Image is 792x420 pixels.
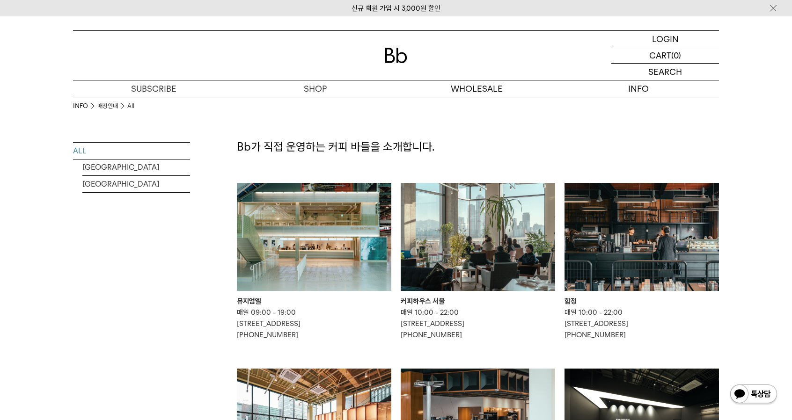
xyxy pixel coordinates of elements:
[565,307,719,340] p: 매일 10:00 - 22:00 [STREET_ADDRESS] [PHONE_NUMBER]
[396,80,557,97] p: WHOLESALE
[652,31,679,47] p: LOGIN
[237,139,719,155] p: Bb가 직접 운영하는 커피 바들을 소개합니다.
[648,64,682,80] p: SEARCH
[401,183,555,340] a: 커피하우스 서울 커피하우스 서울 매일 10:00 - 22:00[STREET_ADDRESS][PHONE_NUMBER]
[565,296,719,307] div: 합정
[82,159,190,175] a: [GEOGRAPHIC_DATA]
[237,183,391,340] a: 뮤지엄엘 뮤지엄엘 매일 09:00 - 19:00[STREET_ADDRESS][PHONE_NUMBER]
[611,47,719,64] a: CART (0)
[565,183,719,291] img: 합정
[237,307,391,340] p: 매일 09:00 - 19:00 [STREET_ADDRESS] [PHONE_NUMBER]
[557,80,719,97] p: INFO
[671,47,681,63] p: (0)
[237,296,391,307] div: 뮤지엄엘
[237,183,391,291] img: 뮤지엄엘
[385,48,407,63] img: 로고
[729,384,778,406] img: 카카오톡 채널 1:1 채팅 버튼
[352,4,440,13] a: 신규 회원 가입 시 3,000원 할인
[649,47,671,63] p: CART
[235,80,396,97] a: SHOP
[73,101,97,111] li: INFO
[82,176,190,192] a: [GEOGRAPHIC_DATA]
[565,183,719,340] a: 합정 합정 매일 10:00 - 22:00[STREET_ADDRESS][PHONE_NUMBER]
[401,183,555,291] img: 커피하우스 서울
[97,101,118,111] a: 매장안내
[73,80,235,97] a: SUBSCRIBE
[127,101,134,111] a: All
[401,296,555,307] div: 커피하우스 서울
[401,307,555,340] p: 매일 10:00 - 22:00 [STREET_ADDRESS] [PHONE_NUMBER]
[73,143,190,159] a: ALL
[611,31,719,47] a: LOGIN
